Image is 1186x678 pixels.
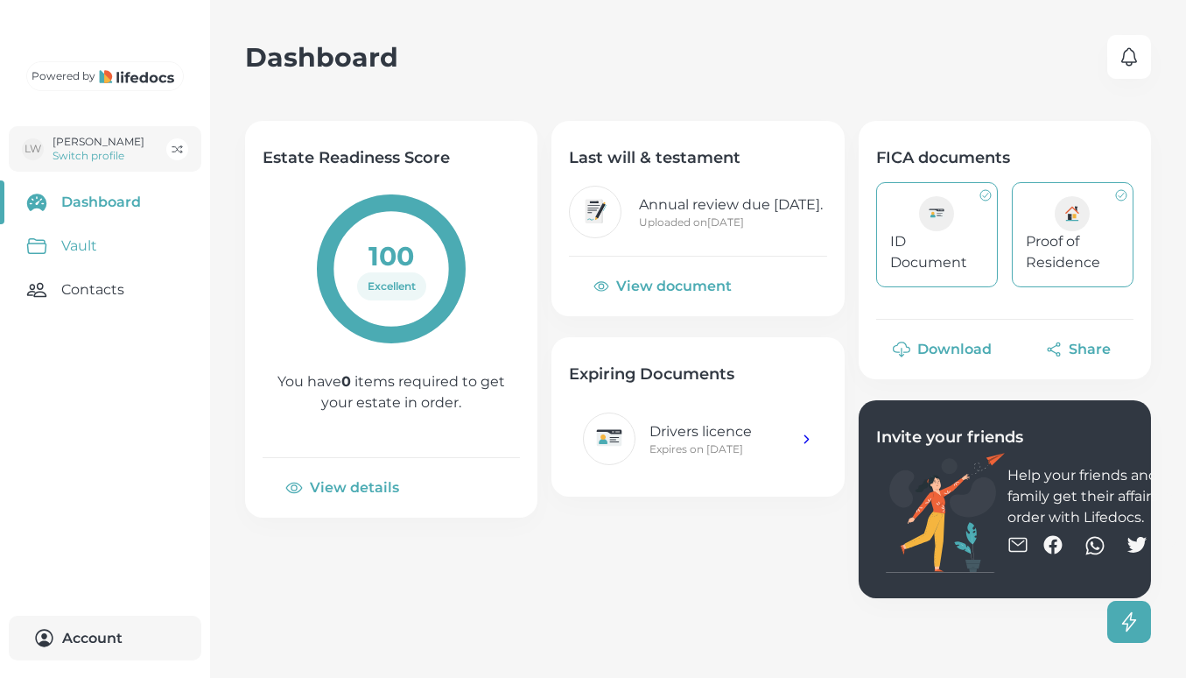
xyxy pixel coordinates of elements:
h4: Last will & testament [569,147,826,168]
p: ID Document [890,231,984,273]
a: Drivers licenceExpires on [DATE] [569,406,826,472]
h4: Expiring Documents [569,364,826,385]
button: Share [1026,328,1133,371]
p: Uploaded on [DATE] [639,215,823,230]
button: email [1007,528,1028,563]
a: ID Document [876,182,998,287]
p: Expires on [DATE] [649,442,799,456]
button: LW[PERSON_NAME]Switch profile [9,126,201,172]
button: View details [263,467,425,509]
button: Download [876,328,1012,371]
button: facebook [1042,528,1063,563]
h2: Dashboard [245,41,398,74]
h4: Estate Readiness Score [263,147,520,168]
b: 0 [341,373,351,390]
button: linkedin [1161,528,1182,563]
p: Proof of Residence [1026,231,1119,273]
p: Switch profile [53,149,144,163]
h4: FICA documents [876,147,1133,168]
h4: Invite your friends [876,427,1133,448]
button: View document [569,265,758,307]
div: LW [22,138,44,160]
p: [PERSON_NAME] [53,135,144,149]
a: Proof of Residence [1012,182,1133,287]
p: Help your friends and family get their affairs in order with Lifedocs. [1007,465,1182,528]
p: You have items required to get your estate in order. [263,371,520,413]
button: Account [9,616,201,660]
button: twitter [1126,528,1147,563]
span: Excellent [357,279,426,293]
a: Powered by [26,61,184,91]
p: Annual review due [DATE]. [639,194,823,215]
p: Drivers licence [649,421,799,442]
h2: 100 [368,240,414,272]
